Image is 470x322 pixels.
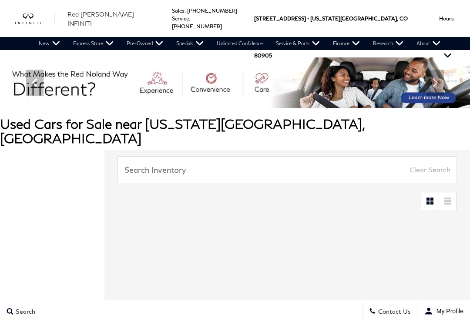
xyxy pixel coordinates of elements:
a: New [32,37,67,50]
input: Search Inventory [117,156,457,183]
span: 80905 [254,37,272,74]
a: [PHONE_NUMBER] [172,23,222,30]
a: [PHONE_NUMBER] [187,7,237,14]
span: Service [172,15,189,22]
a: Service & Parts [269,37,326,50]
a: Express Store [67,37,120,50]
a: Research [366,37,410,50]
span: My Profile [433,308,463,315]
span: : [185,7,186,14]
a: About [410,37,447,50]
a: Specials [170,37,210,50]
nav: Main Navigation [32,37,447,50]
a: Pre-Owned [120,37,170,50]
span: Contact Us [376,308,411,315]
span: Sales [172,7,185,14]
a: Finance [326,37,366,50]
a: Unlimited Confidence [210,37,269,50]
a: [STREET_ADDRESS] • [US_STATE][GEOGRAPHIC_DATA], CO 80905 [254,15,408,59]
span: Red [PERSON_NAME] INFINITI [67,10,134,27]
img: INFINITI [15,13,54,24]
span: Search [13,308,35,315]
button: user-profile-menu [418,300,470,322]
a: Red [PERSON_NAME] INFINITI [67,10,159,28]
a: infiniti [15,13,54,24]
span: : [189,15,190,22]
